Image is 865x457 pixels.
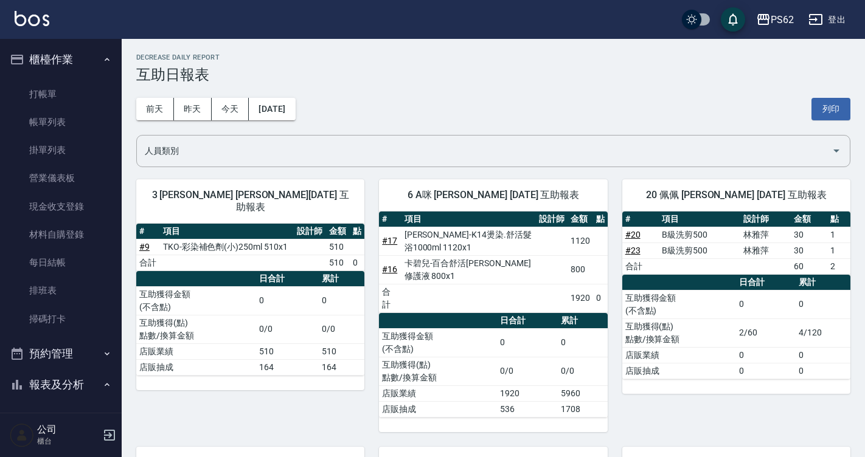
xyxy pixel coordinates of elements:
td: 510 [326,239,350,255]
td: 0 [350,255,365,270]
td: 510 [326,255,350,270]
td: 60 [791,258,827,274]
td: 店販抽成 [379,401,496,417]
a: 報表目錄 [5,405,117,433]
img: Person [10,423,34,447]
button: PS62 [751,7,799,32]
button: 報表及分析 [5,369,117,400]
td: 店販抽成 [136,359,256,375]
button: [DATE] [249,98,295,120]
th: # [379,211,401,227]
td: 2 [827,258,850,274]
th: # [622,211,659,227]
button: 前天 [136,98,174,120]
button: save [721,7,745,32]
button: 登出 [804,9,850,31]
th: 項目 [160,224,294,239]
td: 0/0 [319,315,364,343]
td: 536 [497,401,558,417]
th: 項目 [659,211,740,227]
td: 164 [319,359,364,375]
th: 金額 [326,224,350,239]
td: 1120 [568,227,593,255]
th: 累計 [558,313,607,329]
td: 4/120 [796,318,850,347]
table: a dense table [379,211,607,313]
td: 店販抽成 [622,363,737,379]
td: 30 [791,242,827,258]
td: 0 [319,286,364,315]
img: Logo [15,11,49,26]
th: 金額 [791,211,827,227]
th: 點 [827,211,850,227]
th: 設計師 [294,224,326,239]
table: a dense table [136,271,364,376]
th: 累計 [319,271,364,287]
td: 1920 [497,385,558,401]
td: 510 [256,343,319,359]
td: 互助獲得(點) 點數/換算金額 [379,357,496,385]
td: 互助獲得金額 (不含點) [622,290,737,318]
td: 0 [796,347,850,363]
td: 1 [827,242,850,258]
td: B級洗剪500 [659,242,740,258]
a: 帳單列表 [5,108,117,136]
th: 累計 [796,275,850,290]
td: 合計 [379,284,401,312]
a: #20 [625,230,641,239]
td: 0/0 [497,357,558,385]
button: 列印 [811,98,850,120]
td: 510 [319,343,364,359]
td: 30 [791,227,827,242]
table: a dense table [379,313,607,417]
td: 1 [827,227,850,242]
td: 互助獲得金額 (不含點) [136,286,256,315]
a: #23 [625,246,641,255]
td: 店販業績 [136,343,256,359]
button: 櫃檯作業 [5,44,117,75]
td: 卡碧兒-百合舒活[PERSON_NAME]修護液 800x1 [401,255,536,284]
td: 合計 [136,255,160,270]
td: 0 [796,290,850,318]
a: #16 [382,264,397,274]
button: 今天 [212,98,249,120]
td: TKO-彩染補色劑(小)250ml 510x1 [160,239,294,255]
td: 164 [256,359,319,375]
td: 合計 [622,258,659,274]
table: a dense table [622,275,850,379]
th: 日合計 [256,271,319,287]
th: 點 [593,211,608,227]
a: 排班表 [5,277,117,304]
td: 800 [568,255,593,284]
td: 0 [256,286,319,315]
th: 金額 [568,211,593,227]
th: 點 [350,224,365,239]
a: 每日結帳 [5,249,117,277]
td: 5960 [558,385,607,401]
td: 0 [593,284,608,312]
button: 昨天 [174,98,212,120]
td: 2/60 [736,318,796,347]
th: # [136,224,160,239]
a: 掛單列表 [5,136,117,164]
td: 互助獲得(點) 點數/換算金額 [622,318,737,347]
td: B級洗剪500 [659,227,740,242]
h3: 互助日報表 [136,66,850,83]
a: #17 [382,236,397,246]
a: 材料自購登錄 [5,221,117,249]
span: 6 A咪 [PERSON_NAME] [DATE] 互助報表 [394,189,592,201]
span: 20 佩佩 [PERSON_NAME] [DATE] 互助報表 [637,189,836,201]
td: 林雅萍 [740,242,790,258]
th: 項目 [401,211,536,227]
button: Open [827,141,846,160]
td: 1708 [558,401,607,417]
td: 互助獲得(點) 點數/換算金額 [136,315,256,343]
td: 0/0 [256,315,319,343]
div: PS62 [771,12,794,27]
table: a dense table [136,224,364,271]
td: 0 [796,363,850,379]
td: [PERSON_NAME]-K14燙染.舒活髮浴1000ml 1120x1 [401,227,536,255]
td: 0 [736,347,796,363]
td: 0 [497,328,558,357]
td: 互助獲得金額 (不含點) [379,328,496,357]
